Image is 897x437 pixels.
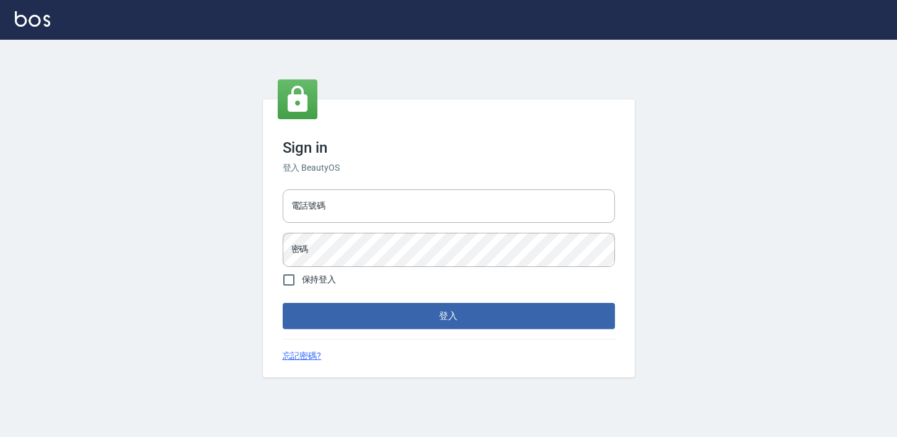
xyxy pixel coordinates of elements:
[283,161,615,174] h6: 登入 BeautyOS
[283,303,615,329] button: 登入
[283,349,322,363] a: 忘記密碼?
[302,273,337,286] span: 保持登入
[15,11,50,27] img: Logo
[283,139,615,156] h3: Sign in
